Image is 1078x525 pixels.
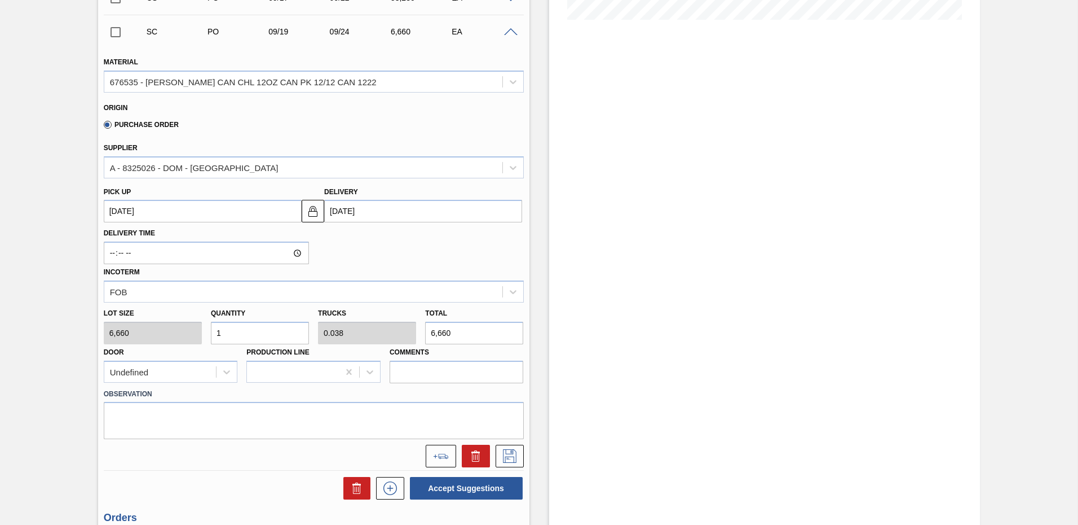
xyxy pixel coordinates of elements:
[425,309,447,317] label: Total
[456,445,490,467] div: Delete Suggestion
[390,344,524,361] label: Comments
[104,225,309,242] label: Delivery Time
[318,309,346,317] label: Trucks
[104,268,140,276] label: Incoterm
[104,512,524,524] h3: Orders
[306,204,320,218] img: locked
[144,27,212,36] div: Suggestion Created
[104,200,302,222] input: mm/dd/yyyy
[420,445,456,467] div: Add to the load composition
[404,476,524,501] div: Accept Suggestions
[104,348,124,356] label: Door
[110,287,127,296] div: FOB
[449,27,517,36] div: EA
[104,386,524,403] label: Observation
[104,104,128,112] label: Origin
[388,27,456,36] div: 6,660
[104,121,179,129] label: Purchase Order
[327,27,395,36] div: 09/24/2025
[266,27,334,36] div: 09/19/2025
[205,27,273,36] div: Purchase order
[370,477,404,500] div: New suggestion
[490,445,524,467] div: Save Suggestion
[211,309,245,317] label: Quantity
[104,58,138,66] label: Material
[410,477,523,500] button: Accept Suggestions
[110,367,148,377] div: Undefined
[110,163,279,172] div: A - 8325026 - DOM - [GEOGRAPHIC_DATA]
[324,188,358,196] label: Delivery
[338,477,370,500] div: Delete Suggestions
[246,348,309,356] label: Production Line
[104,188,131,196] label: Pick up
[104,144,138,152] label: Supplier
[110,77,377,86] div: 676535 - [PERSON_NAME] CAN CHL 12OZ CAN PK 12/12 CAN 1222
[104,305,202,322] label: Lot size
[302,200,324,222] button: locked
[324,200,522,222] input: mm/dd/yyyy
